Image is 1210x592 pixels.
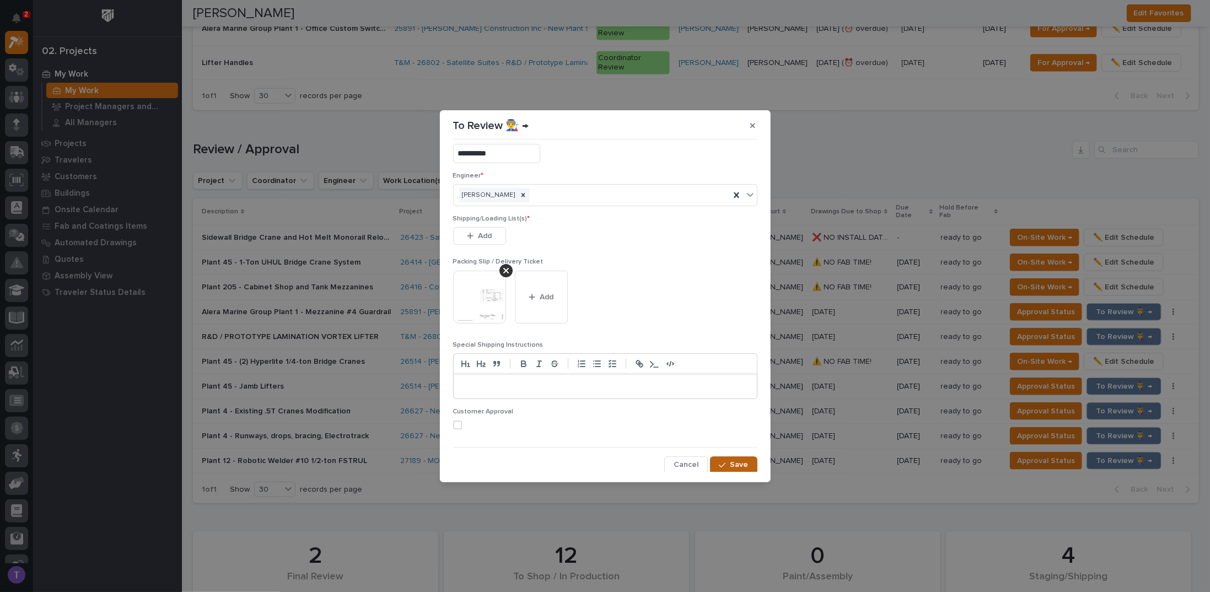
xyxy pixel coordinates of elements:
button: Cancel [664,456,708,474]
button: Add [515,271,568,324]
span: Cancel [674,460,698,470]
span: Add [478,231,492,241]
button: Save [710,456,757,474]
div: [PERSON_NAME] [459,188,517,203]
span: Customer Approval [453,408,514,415]
p: To Review 👨‍🏭 → [453,119,529,132]
span: Engineer [453,173,484,179]
span: Packing Slip / Delivery Ticket [453,259,544,265]
span: Save [730,460,749,470]
span: Add [540,292,553,302]
span: Shipping/Loading List(s) [453,216,530,222]
button: Add [453,227,506,245]
span: Special Shipping Instructions [453,342,544,348]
